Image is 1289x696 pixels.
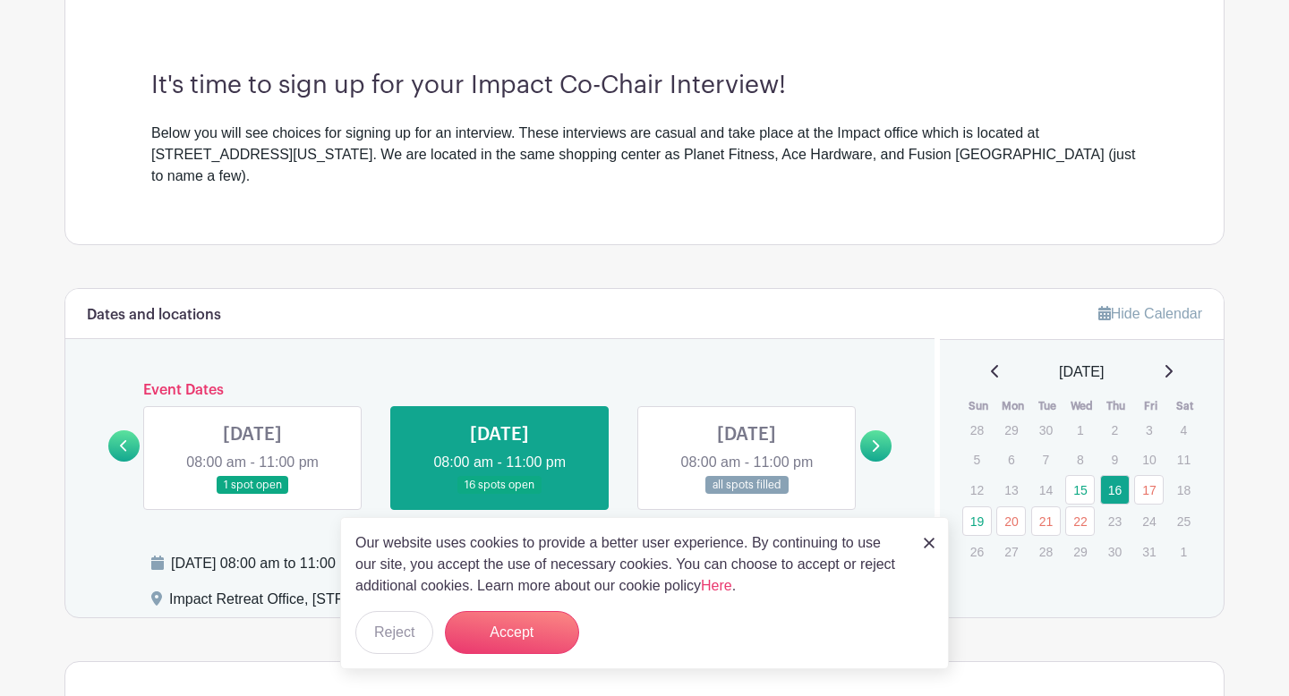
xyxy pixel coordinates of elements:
[996,476,1026,504] p: 13
[996,446,1026,473] p: 6
[996,506,1026,536] a: 20
[1064,397,1099,415] th: Wed
[169,589,534,617] div: Impact Retreat Office, [STREET_ADDRESS][US_STATE]
[1169,416,1199,444] p: 4
[355,532,905,597] p: Our website uses cookies to provide a better user experience. By continuing to use our site, you ...
[1100,416,1130,444] p: 2
[995,397,1030,415] th: Mon
[1169,507,1199,535] p: 25
[140,382,860,399] h6: Event Dates
[1031,506,1061,536] a: 21
[1100,446,1130,473] p: 9
[1133,397,1168,415] th: Fri
[1134,416,1164,444] p: 3
[1100,538,1130,565] p: 30
[1031,416,1061,444] p: 30
[1099,397,1134,415] th: Thu
[1169,476,1199,504] p: 18
[1168,397,1203,415] th: Sat
[701,578,732,593] a: Here
[1031,538,1061,565] p: 28
[996,416,1026,444] p: 29
[1134,446,1164,473] p: 10
[445,611,579,654] button: Accept
[1134,475,1164,505] a: 17
[87,307,221,324] h6: Dates and locations
[996,538,1026,565] p: 27
[1134,507,1164,535] p: 24
[962,416,992,444] p: 28
[962,476,992,504] p: 12
[1100,507,1130,535] p: 23
[1031,476,1061,504] p: 14
[1134,538,1164,565] p: 31
[962,506,992,536] a: 19
[962,538,992,565] p: 26
[1031,446,1061,473] p: 7
[1059,361,1104,383] span: [DATE]
[924,538,935,548] img: close_button-5f87c8562297e5c2d7936805f587ecaba9071eb48480494691a3f1689db116b3.svg
[1065,416,1095,444] p: 1
[962,446,992,473] p: 5
[151,71,1138,101] h3: It's time to sign up for your Impact Co-Chair Interview!
[1169,446,1199,473] p: 11
[151,123,1138,187] div: Below you will see choices for signing up for an interview. These interviews are casual and take ...
[1065,475,1095,505] a: 15
[1100,475,1130,505] a: 16
[1065,506,1095,536] a: 22
[171,553,650,574] div: [DATE] 08:00 am to 11:00 pm
[1169,538,1199,565] p: 1
[355,611,433,654] button: Reject
[1030,397,1065,415] th: Tue
[1098,306,1202,321] a: Hide Calendar
[1065,446,1095,473] p: 8
[961,397,996,415] th: Sun
[1065,538,1095,565] p: 29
